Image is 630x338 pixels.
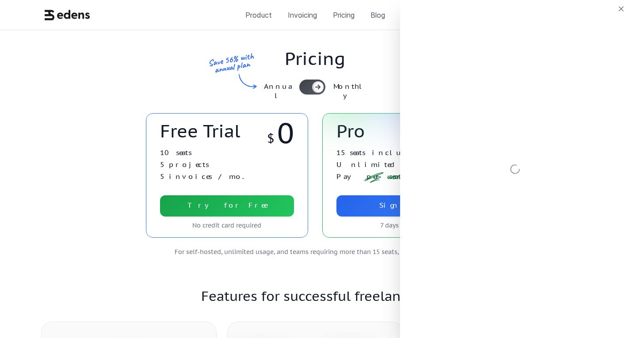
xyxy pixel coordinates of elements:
[336,222,470,229] p: 7 days free trial
[267,131,275,146] p: $
[336,195,470,216] a: Sign Up
[245,8,272,22] p: Product
[175,248,420,256] p: For self-hosted, unlimited usage, and teams requiring more than 15 seats, please
[379,201,427,209] p: Sign Up
[336,120,365,141] p: Pro
[370,8,385,22] p: Blog
[199,50,263,76] p: Save 56% with annual plan
[160,120,240,141] p: Free Trial
[160,160,209,169] p: 5 projects
[187,201,267,209] p: Try for Free
[160,148,191,157] p: 10 seats
[160,195,294,216] a: Try for Free
[326,6,362,24] a: Pricing
[285,48,345,69] p: Pricing
[363,6,392,24] a: Blog
[386,172,422,180] p: workspace
[41,288,589,304] p: Features for successful freelancing
[333,8,355,22] p: Pricing
[238,6,279,24] a: Product
[288,8,317,22] p: Invoicing
[336,148,417,157] p: 15 seats included
[277,120,294,146] p: 0
[160,172,245,181] p: 5 invoices / mo.
[262,82,294,100] p: Annual
[281,6,324,24] a: Invoicing
[331,82,368,100] p: Monthly
[160,222,294,229] p: No credit card required
[336,160,506,169] p: Unlimited projects & invoices
[336,172,401,181] p: Pay per seat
